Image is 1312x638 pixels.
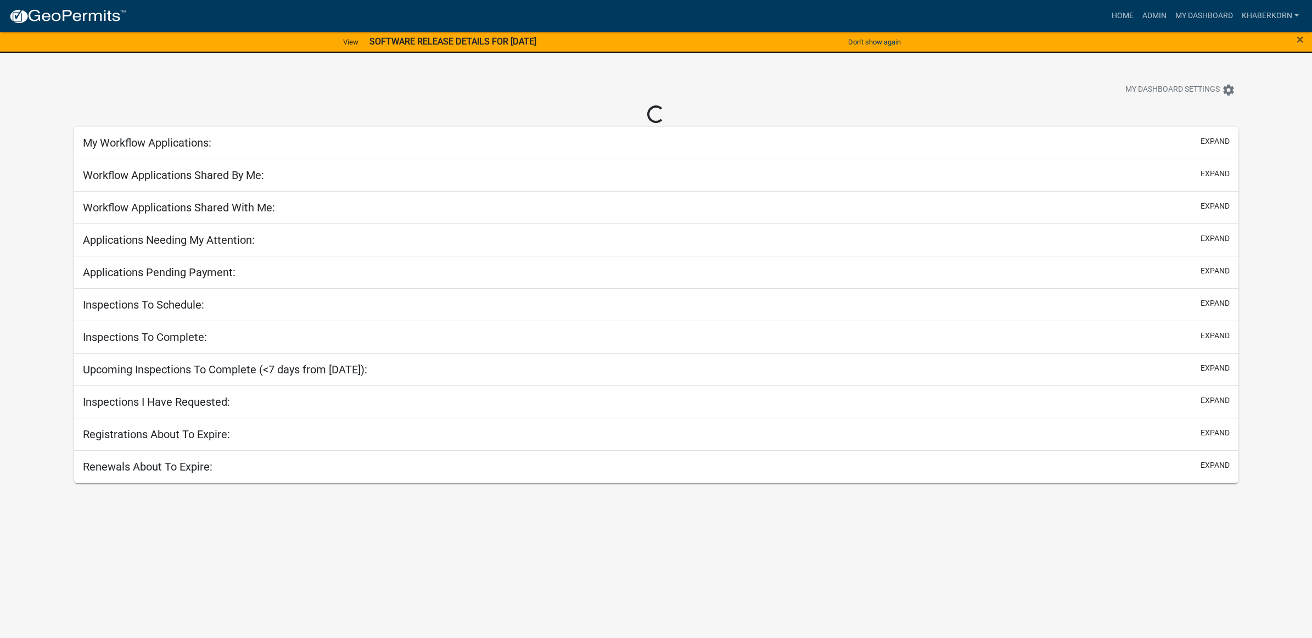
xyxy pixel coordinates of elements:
[83,428,230,441] h5: Registrations About To Expire:
[1138,5,1171,26] a: Admin
[1201,330,1230,342] button: expand
[1201,168,1230,180] button: expand
[83,460,212,473] h5: Renewals About To Expire:
[83,298,204,311] h5: Inspections To Schedule:
[1222,83,1235,97] i: settings
[1171,5,1237,26] a: My Dashboard
[1201,460,1230,471] button: expand
[1107,5,1138,26] a: Home
[83,266,236,279] h5: Applications Pending Payment:
[83,331,207,344] h5: Inspections To Complete:
[1117,79,1244,100] button: My Dashboard Settingssettings
[1201,200,1230,212] button: expand
[844,33,905,51] button: Don't show again
[83,169,264,182] h5: Workflow Applications Shared By Me:
[1237,5,1303,26] a: khaberkorn
[1297,33,1304,46] button: Close
[1125,83,1220,97] span: My Dashboard Settings
[1297,32,1304,47] span: ×
[83,233,255,247] h5: Applications Needing My Attention:
[1201,298,1230,309] button: expand
[339,33,363,51] a: View
[83,395,230,408] h5: Inspections I Have Requested:
[1201,233,1230,244] button: expand
[369,36,536,47] strong: SOFTWARE RELEASE DETAILS FOR [DATE]
[83,201,275,214] h5: Workflow Applications Shared With Me:
[1201,427,1230,439] button: expand
[83,363,367,376] h5: Upcoming Inspections To Complete (<7 days from [DATE]):
[1201,265,1230,277] button: expand
[1201,395,1230,406] button: expand
[1201,136,1230,147] button: expand
[1201,362,1230,374] button: expand
[83,136,211,149] h5: My Workflow Applications:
